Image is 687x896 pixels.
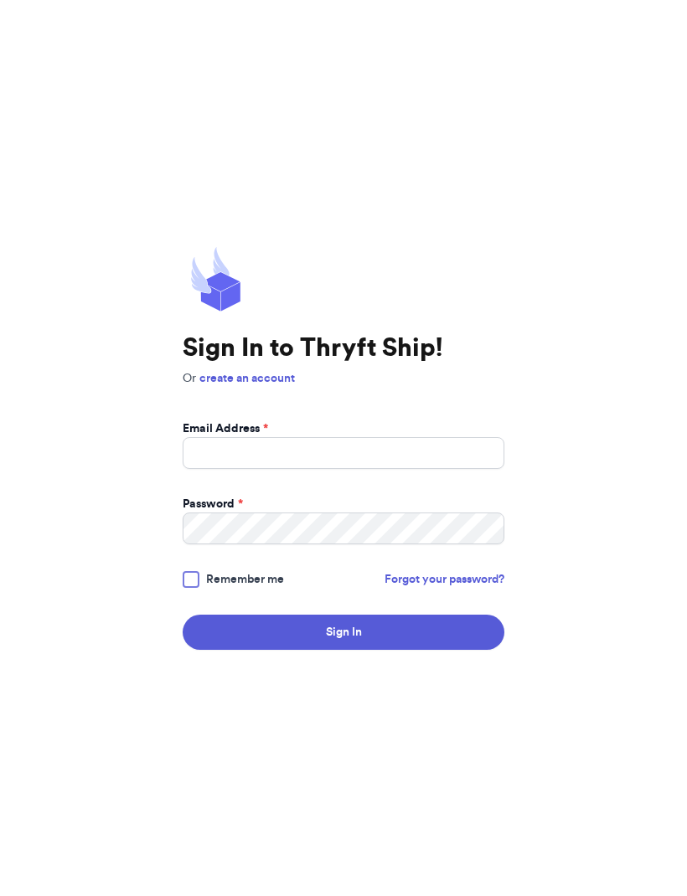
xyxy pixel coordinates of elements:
[385,571,504,588] a: Forgot your password?
[199,373,295,384] a: create an account
[183,496,243,512] label: Password
[183,615,504,650] button: Sign In
[183,370,504,387] p: Or
[183,333,504,363] h1: Sign In to Thryft Ship!
[183,420,268,437] label: Email Address
[206,571,284,588] span: Remember me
